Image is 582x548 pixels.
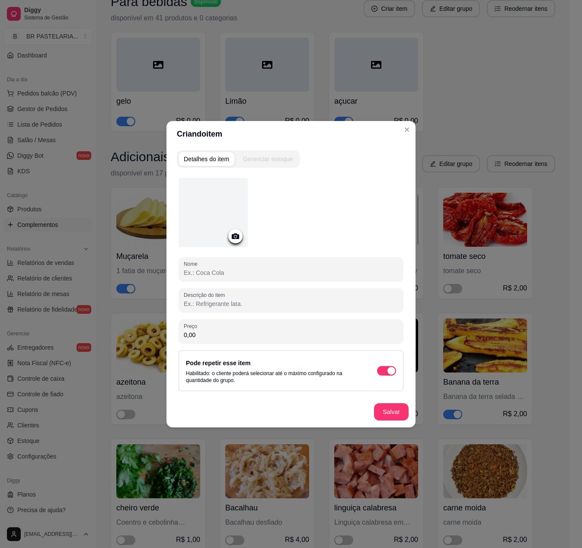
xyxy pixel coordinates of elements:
header: Criando item [166,121,416,147]
div: Gerenciar estoque [243,155,293,163]
label: Preço [184,322,200,330]
button: Close [400,123,414,137]
label: Descrição do item [184,291,228,299]
label: Pode repetir esse item [186,360,250,366]
input: Preço [184,331,398,339]
button: Salvar [374,403,409,421]
div: Detalhes do item [184,155,229,163]
label: Nome [184,260,201,268]
input: Descrição do item [184,299,398,308]
input: Nome [184,268,398,277]
p: Habilitado: o cliente poderá selecionar até o máximo configurado na quantidade do grupo. [186,370,360,384]
div: complement-group [177,150,405,168]
div: complement-group [177,150,300,168]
